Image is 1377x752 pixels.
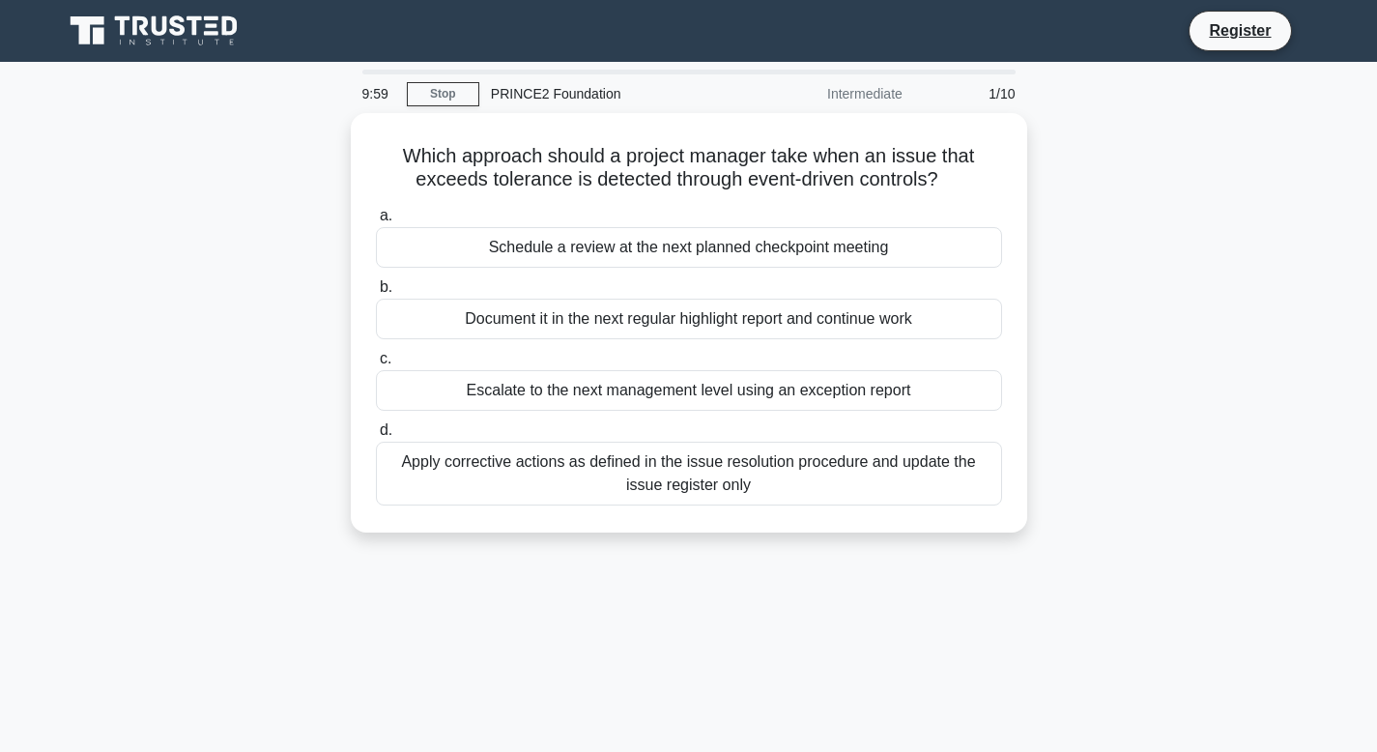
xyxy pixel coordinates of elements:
[376,370,1002,411] div: Escalate to the next management level using an exception report
[376,227,1002,268] div: Schedule a review at the next planned checkpoint meeting
[376,299,1002,339] div: Document it in the next regular highlight report and continue work
[380,421,392,438] span: d.
[380,278,392,295] span: b.
[374,144,1004,192] h5: Which approach should a project manager take when an issue that exceeds tolerance is detected thr...
[914,74,1027,113] div: 1/10
[745,74,914,113] div: Intermediate
[407,82,479,106] a: Stop
[380,350,391,366] span: c.
[479,74,745,113] div: PRINCE2 Foundation
[380,207,392,223] span: a.
[351,74,407,113] div: 9:59
[1197,18,1282,43] a: Register
[376,442,1002,506] div: Apply corrective actions as defined in the issue resolution procedure and update the issue regist...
